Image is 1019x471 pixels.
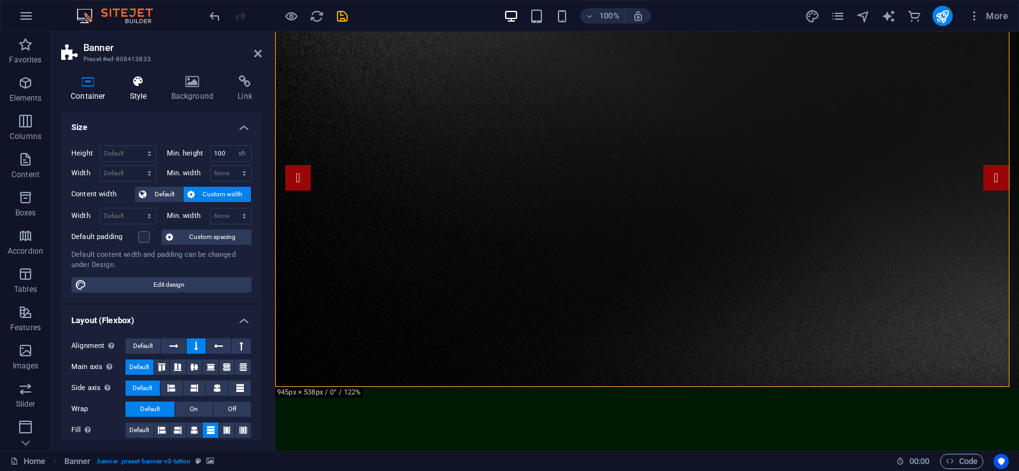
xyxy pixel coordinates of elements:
button: Usercentrics [994,454,1009,469]
button: Custom width [183,187,252,202]
button: navigator [856,8,871,24]
i: Design (Ctrl+Alt+Y) [805,9,820,24]
button: Default [125,380,160,396]
button: save [334,8,350,24]
label: Wrap [71,402,125,417]
h4: Size [61,112,262,135]
label: Width [71,170,100,177]
label: Main axis [71,359,125,375]
span: Default [129,423,149,438]
h4: Container [61,75,120,102]
h6: 100% [599,8,620,24]
label: Default padding [71,229,138,245]
button: text_generator [881,8,897,24]
button: publish [932,6,953,26]
label: Side axis [71,380,125,396]
p: Content [11,170,39,180]
h4: Background [162,75,229,102]
button: Default [135,187,183,202]
span: Edit design [90,277,248,293]
span: Default [140,402,160,417]
span: Off [228,402,236,417]
img: Editor Logo [73,8,169,24]
span: Default [129,359,149,375]
label: Min. height [167,150,210,157]
span: Default [132,380,152,396]
a: Click to cancel selection. Double-click to open Pages [10,454,45,469]
p: Elements [10,93,42,103]
button: 100% [580,8,625,24]
button: Default [125,423,153,438]
span: Custom spacing [177,229,248,245]
i: AI Writer [881,9,896,24]
button: On [175,402,213,417]
p: Columns [10,131,41,141]
span: Default [133,338,153,354]
p: Favorites [9,55,41,65]
label: Content width [71,187,135,202]
i: This element is a customizable preset [196,458,201,465]
p: Slider [16,399,36,409]
span: Default [150,187,179,202]
i: Reload page [310,9,324,24]
span: Custom width [199,187,248,202]
i: Undo: Enable overflow for this element. (Ctrl+Z) [208,9,222,24]
p: Boxes [15,208,36,218]
i: Save (Ctrl+S) [335,9,350,24]
button: Click here to leave preview mode and continue editing [283,8,299,24]
span: Code [946,454,978,469]
span: Click to select. Double-click to edit [64,454,91,469]
nav: breadcrumb [64,454,215,469]
button: design [805,8,820,24]
button: Edit design [71,277,252,293]
p: Tables [14,284,37,294]
button: Custom spacing [162,229,252,245]
span: More [968,10,1008,22]
h6: Session time [896,454,930,469]
button: More [963,6,1013,26]
button: commerce [907,8,922,24]
h4: Layout (Flexbox) [61,305,262,328]
i: Publish [935,9,950,24]
p: Accordion [8,246,43,256]
label: Height [71,150,100,157]
label: Alignment [71,338,125,354]
button: Off [213,402,251,417]
h2: Banner [83,42,262,54]
label: Min. width [167,170,210,177]
h3: Preset #ed-808413833 [83,54,236,65]
span: On [190,402,198,417]
i: Commerce [907,9,922,24]
span: . banner .preset-banner-v3-tattoo [96,454,190,469]
label: Fill [71,423,125,438]
div: Default content width and padding can be changed under Design. [71,250,252,271]
button: reload [309,8,324,24]
p: Features [10,322,41,333]
span: 00 00 [909,454,929,469]
button: Default [125,402,175,417]
label: Min. width [167,212,210,219]
span: : [918,456,920,466]
label: Width [71,212,100,219]
h4: Style [120,75,162,102]
button: pages [830,8,846,24]
i: Pages (Ctrl+Alt+S) [830,9,845,24]
i: Navigator [856,9,871,24]
i: On resize automatically adjust zoom level to fit chosen device. [632,10,644,22]
i: This element contains a background [206,458,214,465]
h4: Link [228,75,262,102]
button: Code [940,454,983,469]
button: undo [207,8,222,24]
button: Default [125,338,160,354]
p: Images [13,361,39,371]
button: Default [125,359,153,375]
